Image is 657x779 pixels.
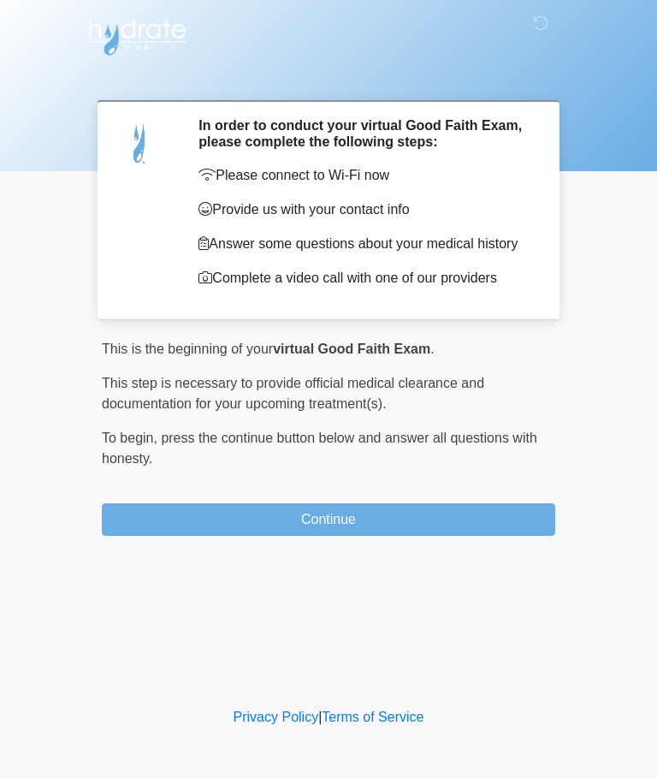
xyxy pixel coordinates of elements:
[89,62,568,93] h1: ‎ ‎ ‎ ‎
[102,431,161,445] span: To begin,
[115,117,166,169] img: Agent Avatar
[198,268,530,288] p: Complete a video call with one of our providers
[102,431,537,466] span: press the continue button below and answer all questions with honesty.
[85,13,189,56] img: Hydrate IV Bar - Arcadia Logo
[102,342,273,356] span: This is the beginning of your
[430,342,434,356] span: .
[198,165,530,186] p: Please connect to Wi-Fi now
[273,342,430,356] strong: virtual Good Faith Exam
[198,234,530,254] p: Answer some questions about your medical history
[102,376,484,411] span: This step is necessary to provide official medical clearance and documentation for your upcoming ...
[102,503,555,536] button: Continue
[322,710,423,724] a: Terms of Service
[198,199,530,220] p: Provide us with your contact info
[234,710,319,724] a: Privacy Policy
[198,117,530,150] h2: In order to conduct your virtual Good Faith Exam, please complete the following steps:
[318,710,322,724] a: |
